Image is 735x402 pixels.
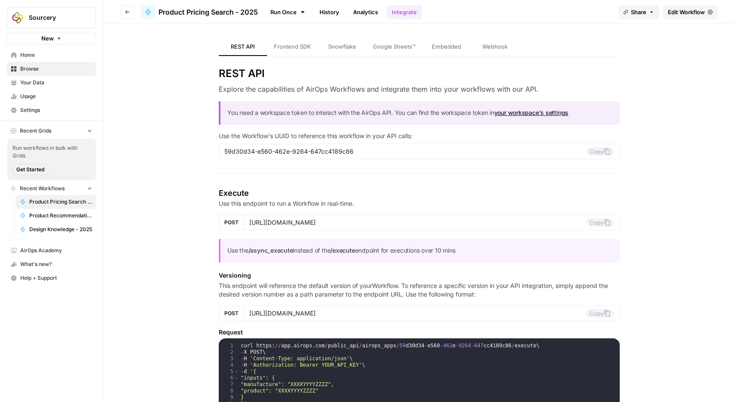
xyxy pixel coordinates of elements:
button: Copy [586,147,614,156]
a: Run Once [265,5,311,19]
span: Home [20,51,92,59]
strong: /execute [330,247,355,254]
span: Help + Support [20,274,92,282]
span: POST [224,219,239,226]
span: Google Sheets™ [373,42,416,51]
span: Design Knowledge - 2025 [29,226,92,233]
div: 4 [219,362,239,368]
h4: Execute [219,187,620,199]
p: You need a workspace token to interact with the AirOps API. You can find the workspace token in [227,108,613,118]
span: Toggle code folding, rows 5 through 10 [234,368,239,375]
span: Edit Workflow [668,8,705,16]
button: Get Started [12,164,48,175]
a: Analytics [348,5,383,19]
a: Usage [7,90,96,103]
strong: /async_execute [248,247,293,254]
a: Google Sheets™ [366,38,422,56]
a: Design Knowledge - 2025 [16,223,96,236]
span: Product Pricing Search - 2025 [158,7,258,17]
span: Share [631,8,646,16]
a: Integrate [387,5,422,19]
span: AirOps Academy [20,247,92,254]
span: Product Recommendations - 2025 [29,212,92,220]
a: Product Recommendations - 2025 [16,209,96,223]
a: History [314,5,344,19]
span: Sourcery [29,13,81,22]
div: 5 [219,368,239,375]
a: Browse [7,62,96,76]
p: This endpoint will reference the default version of your Workflow . To reference a specific versi... [219,281,620,299]
span: Usage [20,93,92,100]
span: Frontend SDK [274,42,311,51]
div: 6 [219,375,239,381]
span: Browse [20,65,92,73]
a: Webhook [471,38,519,56]
a: your workspace's settings [494,109,568,116]
a: REST API [219,38,267,56]
button: Workspace: Sourcery [7,7,96,28]
a: Settings [7,103,96,117]
p: Use this endpoint to run a Workflow in real-time. [219,199,620,208]
div: 9 [219,394,239,401]
span: Your Data [20,79,92,87]
a: Embedded [422,38,471,56]
span: Embedded [432,42,461,51]
span: REST API [231,42,255,51]
button: New [7,32,96,45]
button: Share [618,5,659,19]
span: Webhook [482,42,508,51]
button: Copy [586,309,614,318]
a: Product Pricing Search - 2025 [16,195,96,209]
div: 8 [219,388,239,394]
a: Edit Workflow [663,5,718,19]
a: AirOps Academy [7,244,96,257]
div: 7 [219,381,239,388]
a: Snowflake [318,38,366,56]
button: What's new? [7,257,96,271]
span: Snowflake [328,42,356,51]
a: Your Data [7,76,96,90]
span: Recent Workflows [20,185,65,192]
span: Get Started [16,166,44,173]
span: Run workflows in bulk with Grids [12,144,91,160]
span: Product Pricing Search - 2025 [29,198,92,206]
h5: Versioning [219,271,620,280]
span: New [41,34,54,43]
span: Toggle code folding, rows 6 through 9 [234,375,239,381]
h5: Request [219,328,620,337]
h2: REST API [219,67,620,80]
div: 2 [219,349,239,356]
p: Use the Workflow's UUID to reference this workflow in your API calls: [219,132,620,140]
a: Product Pricing Search - 2025 [141,5,258,19]
span: Settings [20,106,92,114]
div: 1 [219,343,239,349]
h3: Explore the capabilities of AirOps Workflows and integrate them into your workflows with our API. [219,84,620,94]
a: Frontend SDK [267,38,318,56]
span: Recent Grids [20,127,51,135]
p: Use the instead of the endpoint for executions over 10 mins [227,246,613,256]
a: Home [7,48,96,62]
img: Sourcery Logo [10,10,25,25]
div: 3 [219,356,239,362]
button: Recent Grids [7,124,96,137]
button: Copy [586,218,614,227]
button: Recent Workflows [7,182,96,195]
span: POST [224,309,239,317]
button: Help + Support [7,271,96,285]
